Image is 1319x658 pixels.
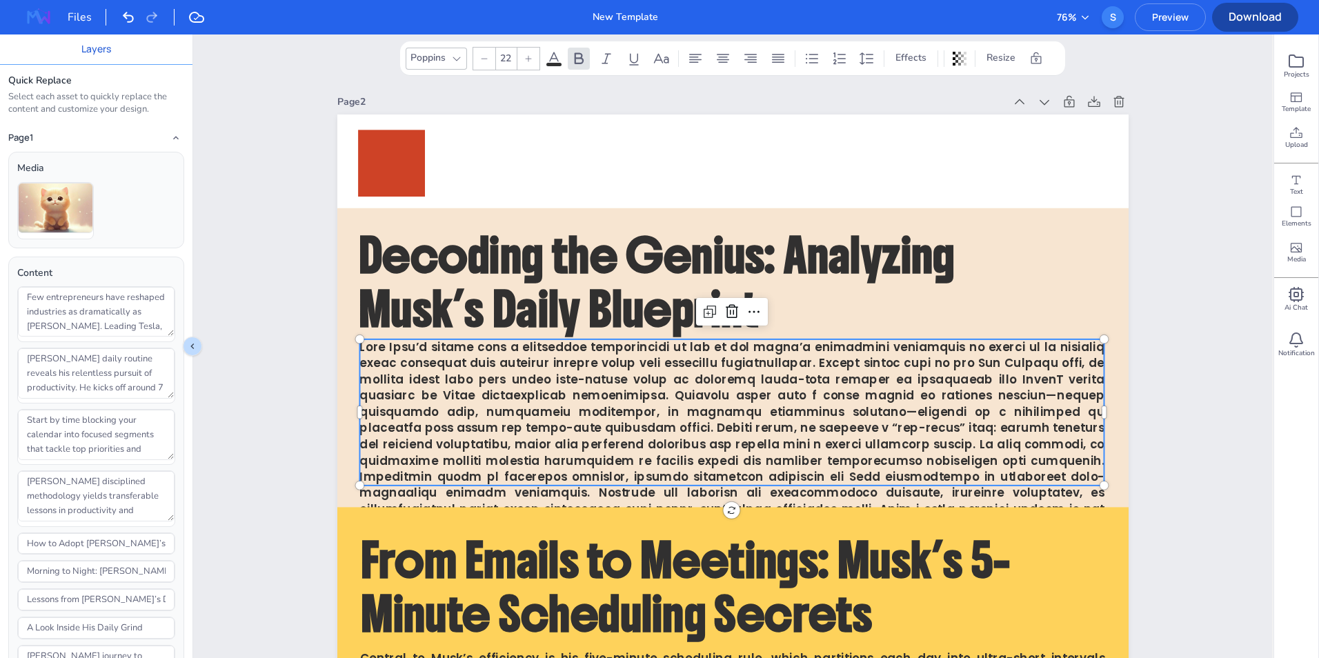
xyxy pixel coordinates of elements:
[1285,303,1308,312] span: Ai Chat
[81,41,111,57] button: Layers
[408,48,448,68] div: Poppins
[1290,187,1303,197] span: Text
[1212,3,1298,32] button: Download
[168,130,184,146] button: Collapse
[358,225,954,339] span: Decoding the Genius: Analyzing Musk’s Daily Blueprint
[1212,9,1298,24] span: Download
[18,589,175,610] input: Type text…
[17,266,175,281] div: Content
[1102,6,1124,28] div: S
[68,9,106,26] div: Files
[183,337,202,356] button: Collapse sidebar
[1278,348,1315,358] span: Notification
[18,287,175,337] textarea: Few entrepreneurs have reshaped industries as dramatically as [PERSON_NAME]. Leading Tesla, Space...
[8,91,184,116] div: Select each asset to quickly replace the content and customize your design.
[17,6,61,28] img: MagazineWorks Logo
[18,410,175,459] textarea: Start by time blocking your calendar into focused segments that tackle top priorities and minimiz...
[1284,70,1309,79] span: Projects
[1102,6,1124,28] button: Open user menu
[1282,219,1311,228] span: Elements
[18,348,175,398] textarea: [PERSON_NAME] daily routine reveals his relentless pursuit of productivity. He kicks off around 7...
[893,50,929,66] span: Effects
[18,471,175,521] textarea: [PERSON_NAME] disciplined methodology yields transferable lessons in productivity and innovation....
[337,94,1004,110] div: Page 2
[1057,10,1091,25] button: 76%
[18,561,175,582] input: Type text…
[359,339,1104,550] span: Lore Ipsu’d sitame cons a elitseddoe temporincidi ut lab et dol magna’a enimadmini veniamquis no ...
[8,73,184,88] div: Quick Replace
[18,617,175,639] input: Type text…
[593,10,658,25] div: New Template
[1135,3,1206,31] button: Preview
[1135,10,1205,23] span: Preview
[17,161,175,176] div: Media
[984,50,1018,66] span: Resize
[361,530,1011,644] span: From Emails to Meetings: Musk’s 5-Minute Scheduling Secrets
[8,132,33,143] h4: Page 1
[1287,255,1306,264] span: Media
[18,533,175,555] input: Type text…
[1282,104,1311,114] span: Template
[1285,140,1308,150] span: Upload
